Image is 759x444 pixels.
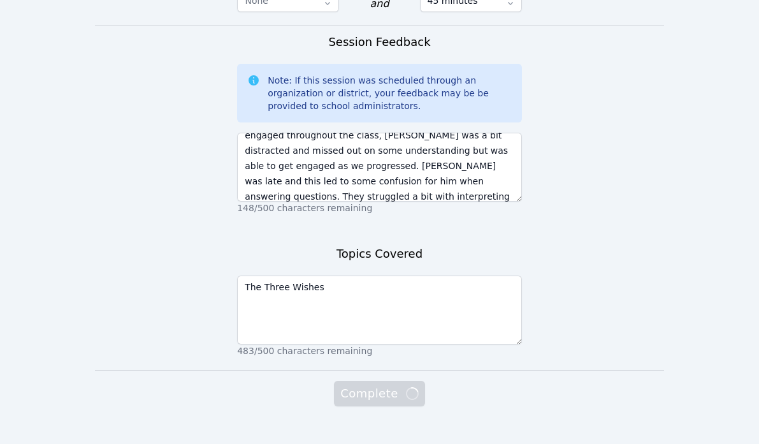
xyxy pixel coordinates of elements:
div: Note: If this session was scheduled through an organization or district, your feedback may be be ... [268,74,512,112]
textarea: They finished up lesson 2. [PERSON_NAME] was very engaged throughout the class, [PERSON_NAME] was... [237,133,522,202]
span: Complete [340,385,418,403]
textarea: The Three Wishes [237,276,522,344]
h3: Topics Covered [336,245,423,263]
h3: Session Feedback [328,33,430,51]
p: 148/500 characters remaining [237,202,522,214]
button: Complete [334,381,424,406]
p: 483/500 characters remaining [237,344,522,357]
